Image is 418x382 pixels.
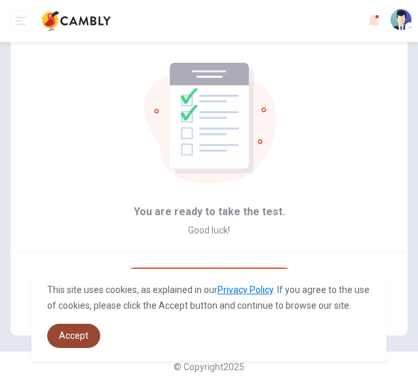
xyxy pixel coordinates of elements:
span: © Copyright 2025 [174,359,244,375]
span: Accept [59,330,88,341]
span: You are ready to take the test. [134,204,285,220]
span: Good luck! [188,225,230,235]
div: cookieconsent [31,269,387,361]
a: dismiss cookie message [47,324,100,348]
button: open mobile menu [10,10,31,31]
button: I understand and agree. Let’s go! [124,268,294,288]
a: Privacy Policy [218,285,273,295]
img: Cambly logo [42,8,111,34]
img: Profile picture [390,9,411,30]
span: This site uses cookies, as explained in our . If you agree to the use of cookies, please click th... [47,285,370,311]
